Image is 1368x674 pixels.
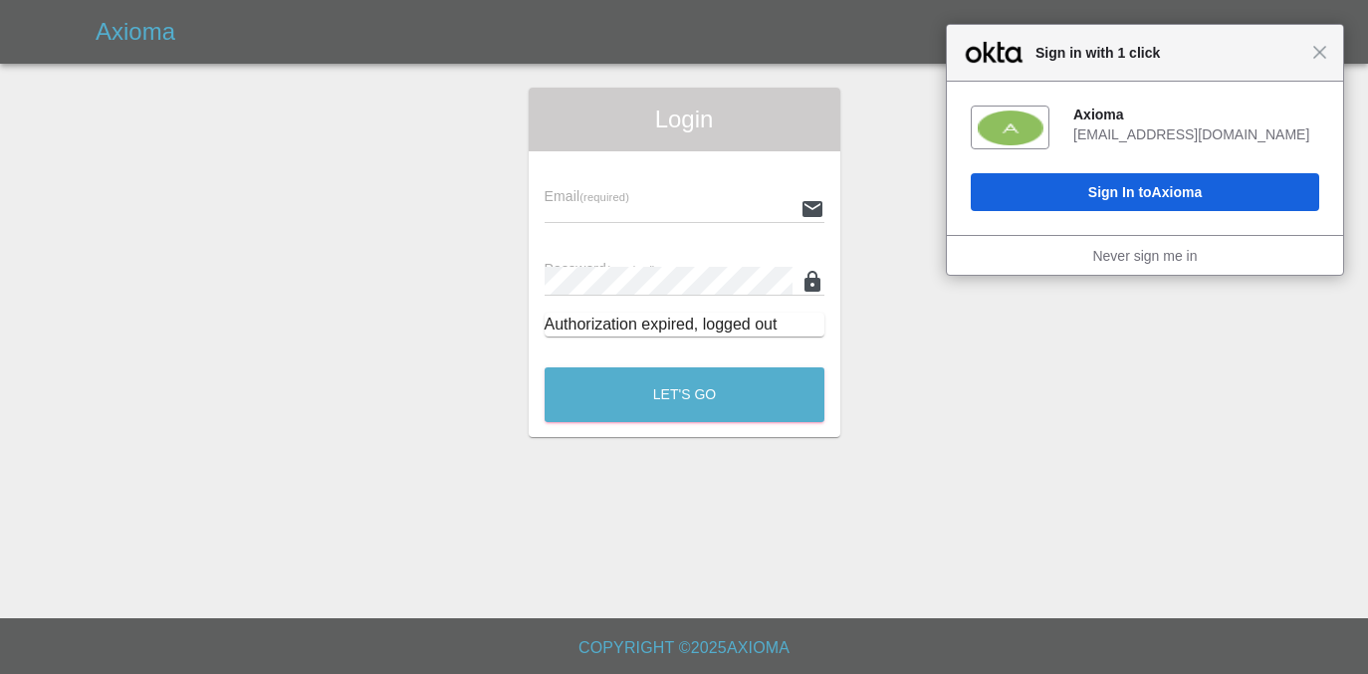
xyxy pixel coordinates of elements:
[978,111,1043,145] img: fs0b0w6k0vZhXWMPP357
[1073,106,1319,123] div: Axioma
[606,264,656,276] small: (required)
[1280,16,1344,47] a: Login
[545,188,629,204] span: Email
[1026,41,1312,65] span: Sign in with 1 click
[545,313,824,337] div: Authorization expired, logged out
[545,261,656,277] span: Password
[1312,45,1327,60] span: Close
[1073,125,1319,143] div: [EMAIL_ADDRESS][DOMAIN_NAME]
[545,104,824,135] span: Login
[579,191,629,203] small: (required)
[971,173,1319,211] button: Sign In toAxioma
[16,634,1352,662] h6: Copyright © 2025 Axioma
[1092,248,1197,264] a: Never sign me in
[96,16,175,48] h5: Axioma
[545,367,824,422] button: Let's Go
[1152,184,1203,200] span: Axioma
